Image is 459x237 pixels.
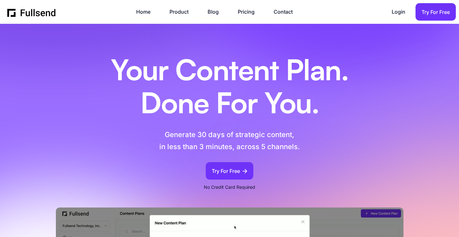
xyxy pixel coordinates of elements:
[422,8,450,16] div: Try For Free
[136,8,157,16] a: Home
[212,167,240,175] div: Try For Free
[208,8,225,16] a: Blog
[238,8,261,16] a: Pricing
[206,162,253,180] a: Try For Free
[204,183,255,191] p: No Credit Card Required
[7,7,56,17] a: home
[126,129,333,153] p: Generate 30 days of strategic content, in less than 3 minutes, across 5 channels.
[95,56,364,121] h1: Your Content Plan. Done For You.
[416,3,456,21] a: Try For Free
[392,8,412,16] a: Login
[170,8,195,16] a: Product
[274,8,299,16] a: Contact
